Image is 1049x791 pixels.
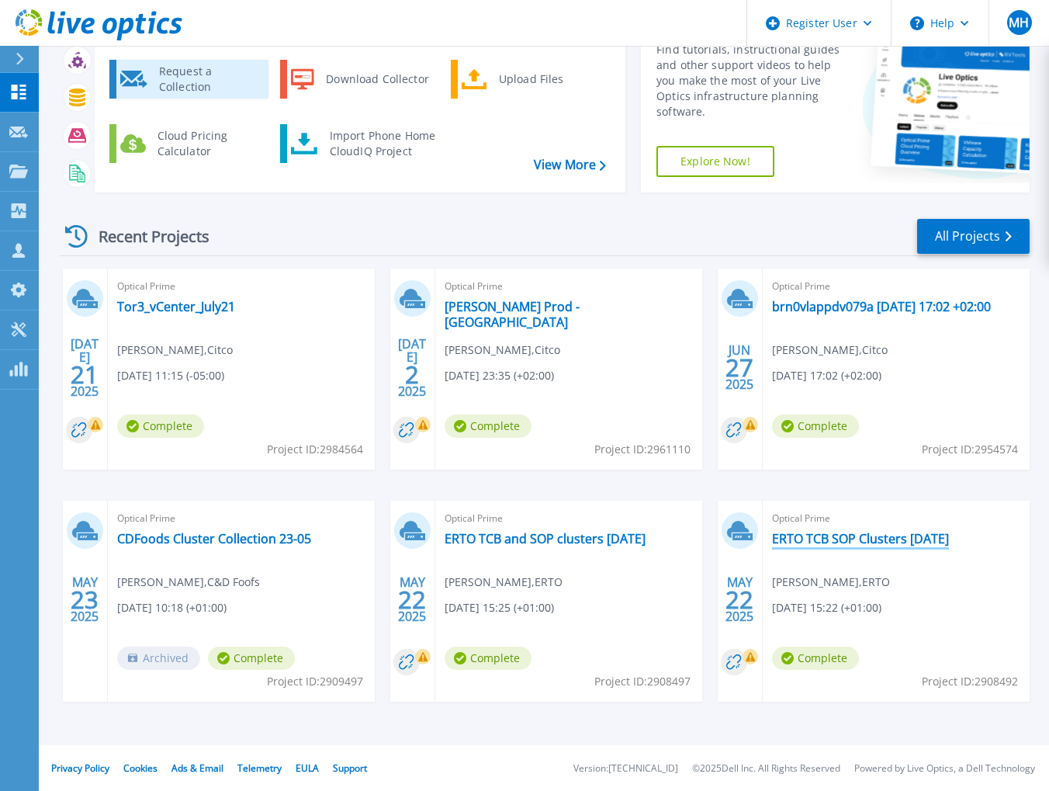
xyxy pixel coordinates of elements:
a: Download Collector [280,60,439,99]
div: Cloud Pricing Calculator [150,128,265,159]
a: Support [333,762,367,775]
span: Optical Prime [445,510,693,527]
a: ERTO TCB SOP Clusters [DATE] [772,531,949,546]
span: Optical Prime [117,278,365,295]
span: Archived [117,647,200,670]
span: 2 [405,368,419,381]
span: Project ID: 2908492 [922,673,1018,690]
span: 23 [71,593,99,606]
a: Explore Now! [656,146,774,177]
span: [PERSON_NAME] , C&D Foofs [117,574,260,591]
div: JUN 2025 [725,339,754,396]
div: Download Collector [318,64,435,95]
a: Cookies [123,762,158,775]
span: [PERSON_NAME] , Citco [772,342,888,359]
a: CDFoods Cluster Collection 23-05 [117,531,311,546]
span: Complete [445,415,531,438]
span: [PERSON_NAME] , ERTO [772,574,890,591]
span: [DATE] 23:35 (+02:00) [445,367,554,384]
span: Project ID: 2908497 [594,673,691,690]
div: Find tutorials, instructional guides and other support videos to help you make the most of your L... [656,42,850,120]
a: Cloud Pricing Calculator [109,124,268,163]
a: Telemetry [237,762,282,775]
span: Optical Prime [772,278,1020,295]
a: All Projects [917,219,1030,254]
div: Import Phone Home CloudIQ Project [322,128,443,159]
span: 27 [725,361,753,374]
span: Complete [208,647,295,670]
span: Optical Prime [117,510,365,527]
span: Project ID: 2961110 [594,441,691,458]
span: 22 [398,593,426,606]
div: Recent Projects [60,217,230,255]
span: Optical Prime [772,510,1020,527]
li: © 2025 Dell Inc. All Rights Reserved [692,764,840,774]
div: Request a Collection [151,64,265,95]
span: [DATE] 17:02 (+02:00) [772,367,881,384]
span: Project ID: 2954574 [922,441,1018,458]
span: [DATE] 15:22 (+01:00) [772,599,881,616]
span: Optical Prime [445,278,693,295]
a: Tor3_vCenter_July21 [117,299,235,314]
span: [DATE] 11:15 (-05:00) [117,367,224,384]
span: 22 [725,593,753,606]
span: [PERSON_NAME] , Citco [117,342,233,359]
span: Project ID: 2984564 [267,441,363,458]
div: [DATE] 2025 [397,339,427,396]
span: Complete [117,415,204,438]
span: Project ID: 2909497 [267,673,363,690]
span: [PERSON_NAME] , Citco [445,342,560,359]
a: ERTO TCB and SOP clusters [DATE] [445,531,646,546]
a: [PERSON_NAME] Prod - [GEOGRAPHIC_DATA] [445,299,693,330]
span: Complete [772,647,859,670]
a: Request a Collection [109,60,268,99]
a: Ads & Email [171,762,223,775]
div: MAY 2025 [397,571,427,628]
li: Powered by Live Optics, a Dell Technology [854,764,1035,774]
a: Upload Files [451,60,610,99]
a: View More [534,158,606,172]
span: [PERSON_NAME] , ERTO [445,574,563,591]
div: MAY 2025 [70,571,99,628]
a: EULA [296,762,319,775]
div: Upload Files [491,64,606,95]
a: brn0vlappdv079a [DATE] 17:02 +02:00 [772,299,991,314]
div: MAY 2025 [725,571,754,628]
span: Complete [445,647,531,670]
span: MH [1009,16,1029,29]
span: [DATE] 15:25 (+01:00) [445,599,554,616]
div: [DATE] 2025 [70,339,99,396]
span: 21 [71,368,99,381]
li: Version: [TECHNICAL_ID] [573,764,678,774]
span: [DATE] 10:18 (+01:00) [117,599,227,616]
a: Privacy Policy [51,762,109,775]
span: Complete [772,415,859,438]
